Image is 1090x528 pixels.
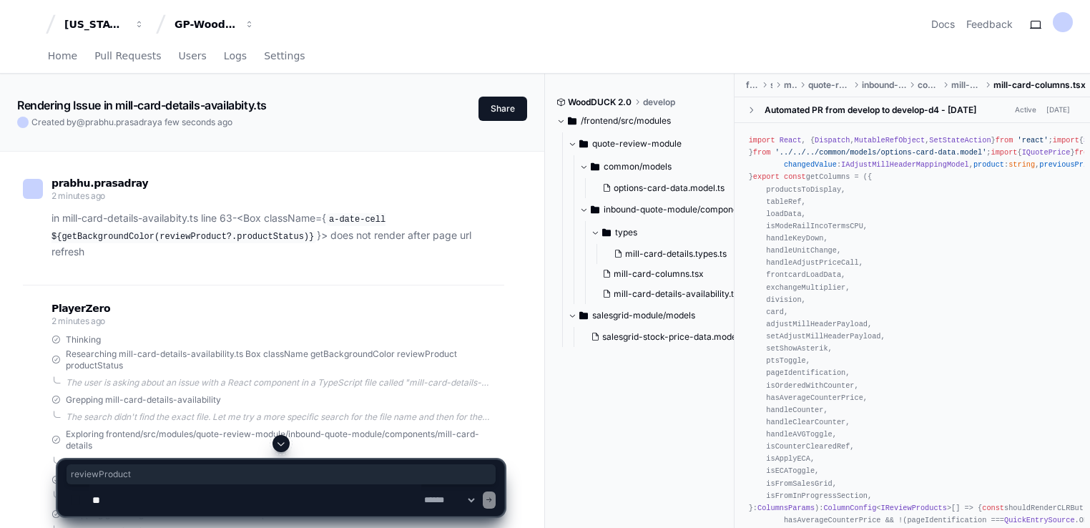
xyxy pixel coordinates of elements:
[808,79,850,91] span: quote-review-module
[59,11,150,37] button: [US_STATE] Pacific
[966,17,1013,31] button: Feedback
[224,40,247,73] a: Logs
[918,79,939,91] span: components
[591,221,752,244] button: types
[604,204,747,215] span: inbound-quote-module/components/mill-card-details
[51,304,110,313] span: PlayerZero
[592,138,682,150] span: quote-review-module
[169,11,260,37] button: GP-WoodDuck 2.0
[614,268,704,280] span: mill-card-columns.tsx
[1018,136,1049,145] span: 'react'
[929,136,991,145] span: SetStateAction
[753,148,771,157] span: from
[66,377,504,388] div: The user is asking about an issue with a React component in a TypeScript file called "mill-card-d...
[579,307,588,324] svg: Directory
[66,334,101,346] span: Thinking
[931,17,955,31] a: Docs
[77,117,85,127] span: @
[625,248,727,260] span: mill-card-details.types.ts
[614,182,725,194] span: options-card-data.model.ts
[615,227,637,238] span: types
[66,411,504,423] div: The search didn't find the exact file. Let me try a more specific search for the file name and th...
[579,155,747,178] button: common/models
[1008,160,1035,169] span: string
[48,52,77,60] span: Home
[643,97,675,108] span: develop
[568,132,735,155] button: quote-review-module
[991,148,1018,157] span: import
[746,79,760,91] span: frontend
[64,17,126,31] div: [US_STATE] Pacific
[1053,136,1079,145] span: import
[51,213,386,243] code: a-date-cell ${getBackgroundColor(reviewProduct?.productStatus)}
[264,52,305,60] span: Settings
[614,288,743,300] span: mill-card-details-availability.tsx
[596,264,743,284] button: mill-card-columns.tsx
[862,79,906,91] span: inbound-quote-module
[51,210,504,260] p: in mill-card-details-availabity.ts line 63-<Box className={ }> does not render after page url ref...
[749,136,775,145] span: import
[175,17,236,31] div: GP-WoodDuck 2.0
[591,201,599,218] svg: Directory
[71,469,491,480] span: reviewProduct
[604,161,672,172] span: common/models
[48,40,77,73] a: Home
[855,136,925,145] span: MutableRefObject
[478,97,527,121] button: Share
[996,136,1013,145] span: from
[556,109,724,132] button: /frontend/src/modules
[596,284,743,304] button: mill-card-details-availability.tsx
[51,190,105,201] span: 2 minutes ago
[596,178,738,198] button: options-card-data.model.ts
[591,158,599,175] svg: Directory
[568,112,576,129] svg: Directory
[765,104,976,116] div: Automated PR from develop to develop-d4 - [DATE]
[94,52,161,60] span: Pull Requests
[51,177,148,189] span: prabhu.prasadray
[17,98,267,112] app-text-character-animate: Rendering Issue in mill-card-details-availabity.ts
[784,172,806,181] span: const
[1022,148,1071,157] span: IQuotePrice
[179,52,207,60] span: Users
[993,79,1086,91] span: mill-card-columns.tsx
[770,79,772,91] span: src
[179,40,207,73] a: Users
[780,136,802,145] span: React
[784,79,797,91] span: modules
[775,148,987,157] span: '../../../common/models/options-card-data.model'
[951,79,983,91] span: mill-card-details
[157,117,232,127] span: a few seconds ago
[264,40,305,73] a: Settings
[66,348,504,371] span: Researching mill-card-details-availability.ts Box className getBackgroundColor reviewProduct prod...
[602,331,753,343] span: salesgrid-stock-price-data.model.tsx
[66,394,221,406] span: Grepping mill-card-details-availability
[579,135,588,152] svg: Directory
[581,115,671,127] span: /frontend/src/modules
[585,327,738,347] button: salesgrid-stock-price-data.model.tsx
[94,40,161,73] a: Pull Requests
[66,429,504,451] span: Exploring frontend/src/modules/quote-review-module/inbound-quote-module/components/mill-card-details
[602,224,611,241] svg: Directory
[784,160,837,169] span: changedValue
[608,244,743,264] button: mill-card-details.types.ts
[1046,104,1070,115] div: [DATE]
[31,117,232,128] span: Created by
[1011,103,1041,117] span: Active
[841,160,969,169] span: IAdjustMillHeaderMappingModel
[51,316,105,326] span: 2 minutes ago
[973,160,1004,169] span: product
[85,117,157,127] span: prabhu.prasadray
[592,310,695,321] span: salesgrid-module/models
[224,52,247,60] span: Logs
[568,97,632,108] span: WoodDUCK 2.0
[579,198,747,221] button: inbound-quote-module/components/mill-card-details
[753,172,780,181] span: export
[568,304,735,327] button: salesgrid-module/models
[815,136,850,145] span: Dispatch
